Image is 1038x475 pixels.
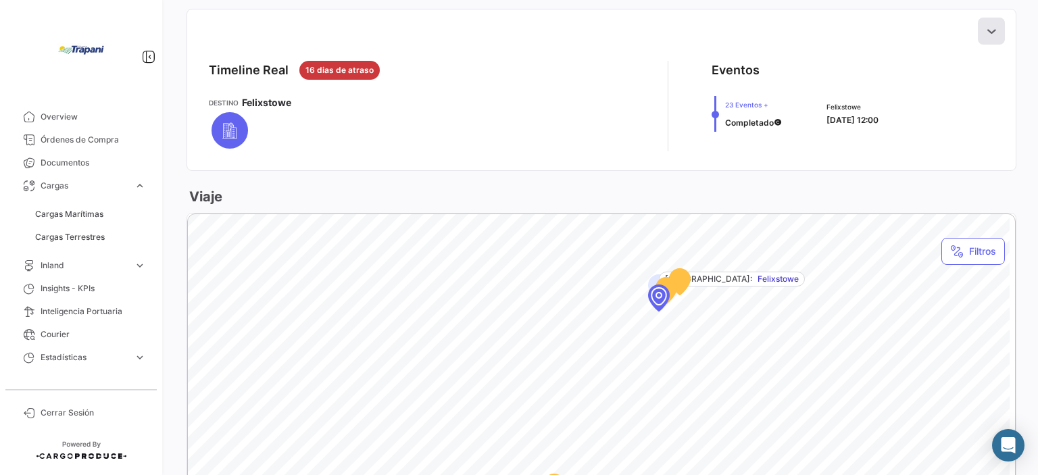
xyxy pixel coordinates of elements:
[11,300,151,323] a: Inteligencia Portuaria
[134,351,146,364] span: expand_more
[134,180,146,192] span: expand_more
[41,305,146,318] span: Inteligencia Portuaria
[941,238,1005,265] button: Filtros
[41,351,128,364] span: Estadísticas
[11,128,151,151] a: Órdenes de Compra
[758,273,799,285] span: Felixstowe
[30,227,151,247] a: Cargas Terrestres
[11,105,151,128] a: Overview
[992,429,1024,461] div: Abrir Intercom Messenger
[826,101,879,112] span: Felixstowe
[134,259,146,272] span: expand_more
[648,284,670,311] div: Map marker
[41,134,146,146] span: Órdenes de Compra
[712,61,760,80] div: Eventos
[41,328,146,341] span: Courier
[41,111,146,123] span: Overview
[41,157,146,169] span: Documentos
[826,115,879,125] span: [DATE] 12:00
[35,231,105,243] span: Cargas Terrestres
[11,323,151,346] a: Courier
[47,16,115,84] img: bd005829-9598-4431-b544-4b06bbcd40b2.jpg
[41,180,128,192] span: Cargas
[11,277,151,300] a: Insights - KPIs
[725,118,774,128] span: Completado
[242,96,291,109] span: Felixstowe
[725,99,782,110] span: 23 Eventos +
[41,407,146,419] span: Cerrar Sesión
[41,282,146,295] span: Insights - KPIs
[30,204,151,224] a: Cargas Marítimas
[209,97,239,108] app-card-info-title: Destino
[11,151,151,174] a: Documentos
[35,208,103,220] span: Cargas Marítimas
[209,61,289,80] div: Timeline Real
[187,187,222,206] h3: Viaje
[305,64,374,76] span: 16 dias de atraso
[665,273,752,285] span: [GEOGRAPHIC_DATA]:
[41,259,128,272] span: Inland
